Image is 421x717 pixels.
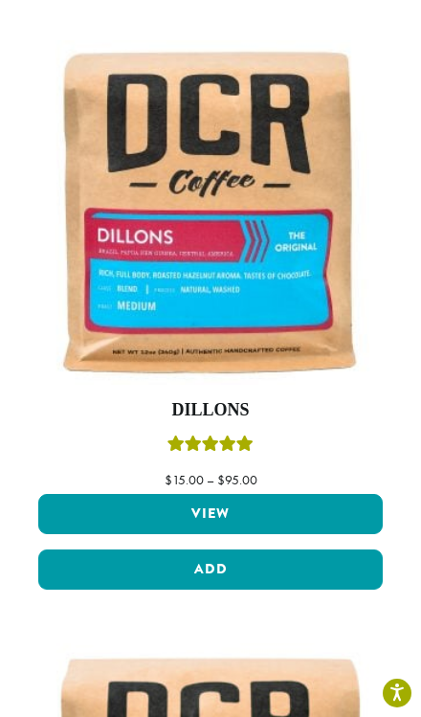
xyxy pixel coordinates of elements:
span: $ [165,471,172,488]
bdi: 95.00 [217,471,257,488]
span: $ [217,471,225,488]
a: DillonsRated 5.00 out of 5 [38,40,383,486]
bdi: 15.00 [165,471,204,488]
div: Rated 5.00 out of 5 [167,433,254,461]
a: View [38,494,383,534]
img: Dillons-12oz-300x300.jpg [38,40,383,385]
h4: Dillons [38,400,383,421]
button: Add [38,549,383,590]
span: – [207,471,214,488]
